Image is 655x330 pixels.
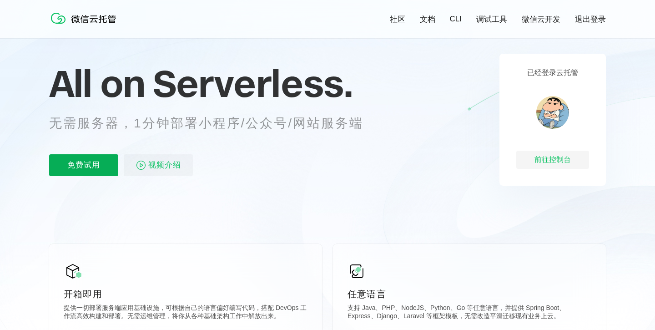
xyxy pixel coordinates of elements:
[49,114,380,132] p: 无需服务器，1分钟部署小程序/公众号/网站服务端
[64,288,307,300] p: 开箱即用
[153,61,353,106] span: Serverless.
[49,61,144,106] span: All on
[476,14,507,25] a: 调试工具
[64,304,307,322] p: 提供一切部署服务端应用基础设施，可根据自己的语言偏好编写代码，搭配 DevOps 工作流高效构建和部署。无需运维管理，将你从各种基础架构工作中解放出来。
[148,154,181,176] span: 视频介绍
[348,288,591,300] p: 任意语言
[420,14,435,25] a: 文档
[49,9,122,27] img: 微信云托管
[136,160,146,171] img: video_play.svg
[450,15,462,24] a: CLI
[575,14,606,25] a: 退出登录
[390,14,405,25] a: 社区
[522,14,560,25] a: 微信云开发
[348,304,591,322] p: 支持 Java、PHP、NodeJS、Python、Go 等任意语言，并提供 Spring Boot、Express、Django、Laravel 等框架模板，无需改造平滑迁移现有业务上云。
[49,21,122,29] a: 微信云托管
[49,154,118,176] p: 免费试用
[527,68,578,78] p: 已经登录云托管
[516,151,589,169] div: 前往控制台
